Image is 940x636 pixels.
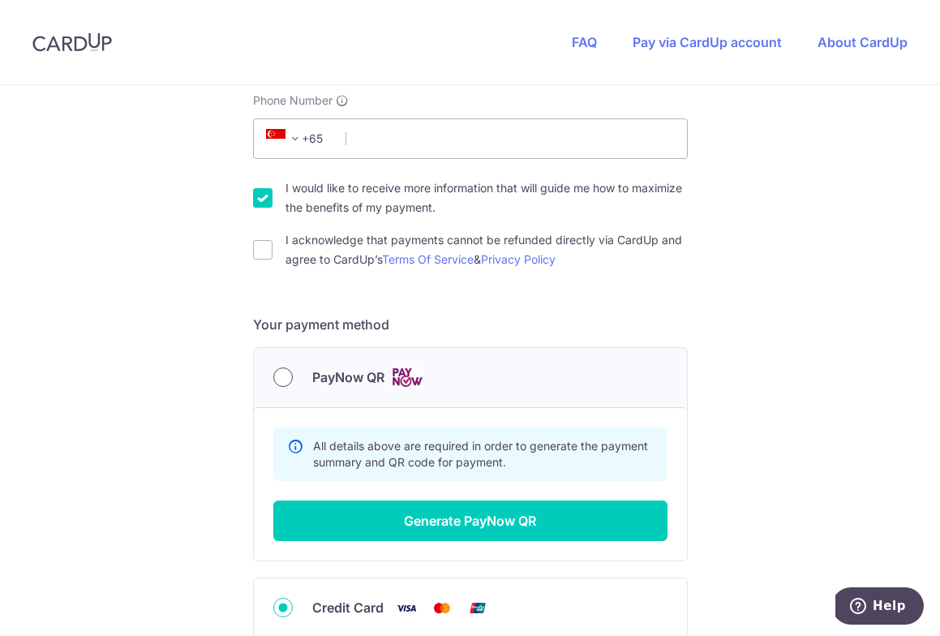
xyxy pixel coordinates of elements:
label: I would like to receive more information that will guide me how to maximize the benefits of my pa... [285,178,688,217]
img: Union Pay [461,598,494,618]
a: About CardUp [818,34,908,50]
span: Credit Card [312,598,384,617]
img: Mastercard [426,598,458,618]
label: I acknowledge that payments cannot be refunded directly via CardUp and agree to CardUp’s & [285,230,688,269]
button: Generate PayNow QR [273,501,667,541]
span: +65 [266,129,305,148]
iframe: Opens a widget where you can find more information [835,587,924,628]
span: Phone Number [253,92,333,109]
img: Cards logo [391,367,423,388]
div: PayNow QR Cards logo [273,367,667,388]
a: FAQ [572,34,597,50]
span: +65 [261,129,334,148]
a: Pay via CardUp account [633,34,782,50]
span: All details above are required in order to generate the payment summary and QR code for payment. [313,439,648,469]
a: Terms Of Service [382,252,474,266]
span: PayNow QR [312,367,384,387]
a: Privacy Policy [481,252,556,266]
h5: Your payment method [253,315,688,334]
img: CardUp [32,32,112,52]
img: Visa [390,598,423,618]
div: Credit Card Visa Mastercard Union Pay [273,598,667,618]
